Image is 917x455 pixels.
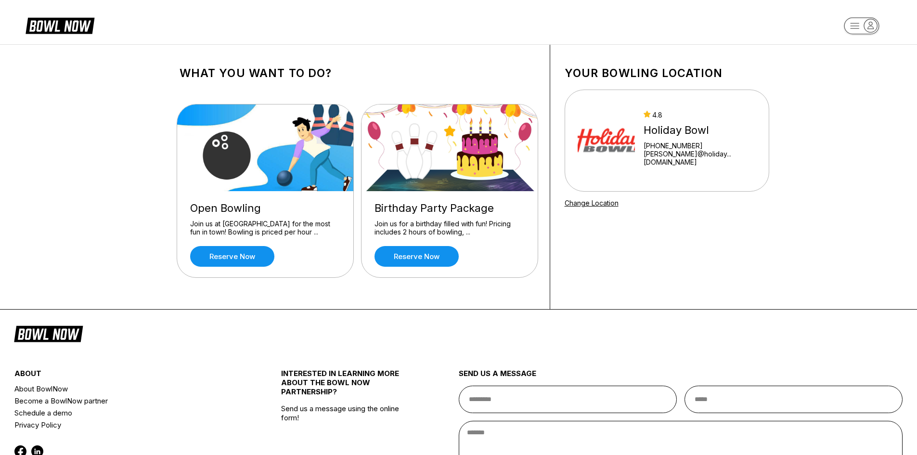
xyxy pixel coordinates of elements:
img: Open Bowling [177,104,354,191]
div: 4.8 [644,111,756,119]
div: INTERESTED IN LEARNING MORE ABOUT THE BOWL NOW PARTNERSHIP? [281,369,414,404]
a: [PERSON_NAME]@holiday...[DOMAIN_NAME] [644,150,756,166]
div: Holiday Bowl [644,124,756,137]
a: Reserve now [375,246,459,267]
div: send us a message [459,369,903,386]
div: [PHONE_NUMBER] [644,142,756,150]
h1: Your bowling location [565,66,769,80]
div: Open Bowling [190,202,340,215]
img: Holiday Bowl [578,104,635,177]
h1: What you want to do? [180,66,535,80]
img: Birthday Party Package [362,104,539,191]
div: Birthday Party Package [375,202,525,215]
div: Join us for a birthday filled with fun! Pricing includes 2 hours of bowling, ... [375,220,525,236]
a: Privacy Policy [14,419,236,431]
div: Join us at [GEOGRAPHIC_DATA] for the most fun in town! Bowling is priced per hour ... [190,220,340,236]
a: About BowlNow [14,383,236,395]
div: about [14,369,236,383]
a: Schedule a demo [14,407,236,419]
a: Reserve now [190,246,274,267]
a: Change Location [565,199,619,207]
a: Become a BowlNow partner [14,395,236,407]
